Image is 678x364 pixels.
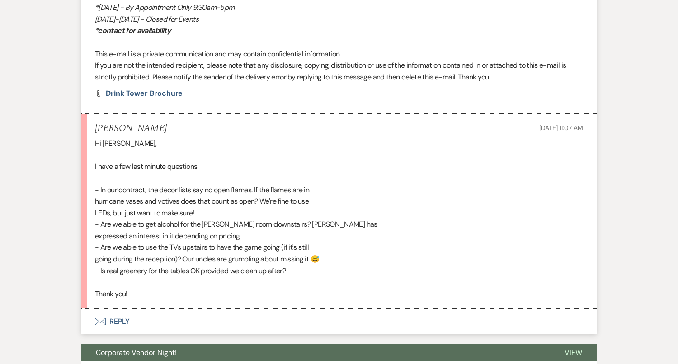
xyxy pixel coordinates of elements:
[565,348,582,357] span: View
[539,124,583,132] span: [DATE] 11:07 AM
[95,3,234,12] em: *[DATE] - By Appointment Only 9:30am-5pm
[95,14,198,24] em: [DATE]-[DATE] - Closed for Events
[81,344,550,361] button: Corporate Vendor Night!
[95,138,583,299] div: Hi [PERSON_NAME], I have a few last minute questions! - In our contract, the decor lists say no o...
[106,89,183,98] span: Drink Tower Brochure
[95,26,171,35] em: *contact for availability
[95,60,583,83] p: If you are not the intended recipient, please note that any disclosure, copying, distribution or ...
[95,123,167,134] h5: [PERSON_NAME]
[106,90,183,97] a: Drink Tower Brochure
[550,344,597,361] button: View
[95,48,583,60] p: This e-mail is a private communication and may contain confidential information.
[96,348,177,357] span: Corporate Vendor Night!
[81,309,597,334] button: Reply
